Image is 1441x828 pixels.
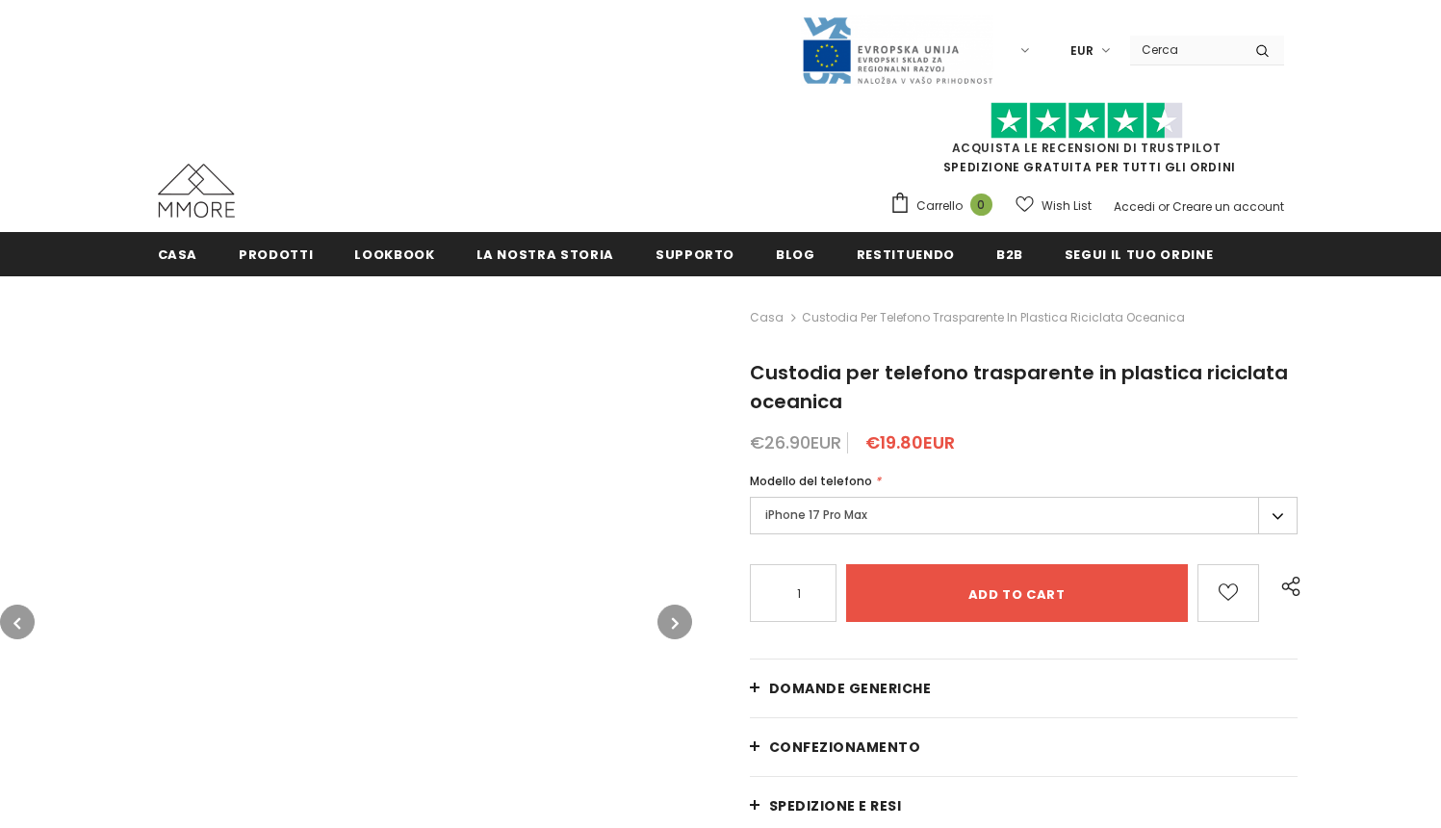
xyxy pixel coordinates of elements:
[952,140,1222,156] a: Acquista le recensioni di TrustPilot
[158,232,198,275] a: Casa
[865,430,955,454] span: €19.80EUR
[769,679,932,698] span: Domande generiche
[802,306,1185,329] span: Custodia per telefono trasparente in plastica riciclata oceanica
[1130,36,1241,64] input: Search Site
[991,102,1183,140] img: Fidati di Pilot Stars
[750,473,872,489] span: Modello del telefono
[970,194,992,216] span: 0
[996,232,1023,275] a: B2B
[776,246,815,264] span: Blog
[750,306,784,329] a: Casa
[750,497,1299,534] label: iPhone 17 Pro Max
[750,660,1299,717] a: Domande generiche
[1065,232,1213,275] a: Segui il tuo ordine
[656,232,734,275] a: supporto
[801,41,993,58] a: Javni Razpis
[476,246,614,264] span: La nostra storia
[750,718,1299,776] a: CONFEZIONAMENTO
[846,564,1188,622] input: Add to cart
[1016,189,1092,222] a: Wish List
[239,246,313,264] span: Prodotti
[857,246,955,264] span: Restituendo
[750,359,1288,415] span: Custodia per telefono trasparente in plastica riciclata oceanica
[857,232,955,275] a: Restituendo
[1070,41,1094,61] span: EUR
[1172,198,1284,215] a: Creare un account
[1042,196,1092,216] span: Wish List
[776,232,815,275] a: Blog
[801,15,993,86] img: Javni Razpis
[769,796,902,815] span: Spedizione e resi
[769,737,921,757] span: CONFEZIONAMENTO
[916,196,963,216] span: Carrello
[354,246,434,264] span: Lookbook
[158,164,235,218] img: Casi MMORE
[239,232,313,275] a: Prodotti
[656,246,734,264] span: supporto
[889,111,1284,175] span: SPEDIZIONE GRATUITA PER TUTTI GLI ORDINI
[158,246,198,264] span: Casa
[476,232,614,275] a: La nostra storia
[1114,198,1155,215] a: Accedi
[1158,198,1170,215] span: or
[1065,246,1213,264] span: Segui il tuo ordine
[889,192,1002,220] a: Carrello 0
[996,246,1023,264] span: B2B
[354,232,434,275] a: Lookbook
[750,430,841,454] span: €26.90EUR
